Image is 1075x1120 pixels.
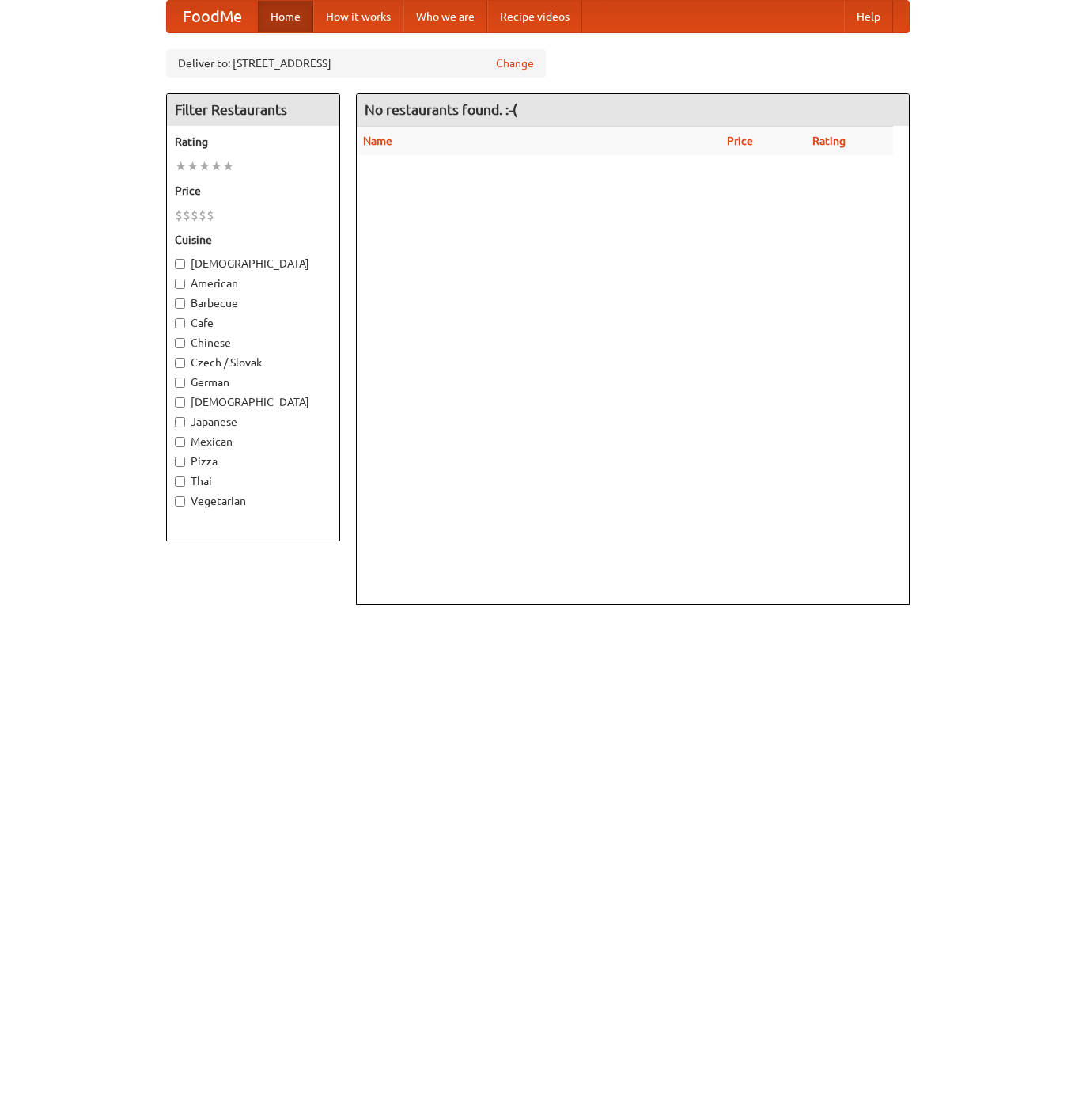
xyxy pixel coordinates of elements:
[175,256,331,271] label: [DEMOGRAPHIC_DATA]
[167,94,339,126] h4: Filter Restaurants
[175,259,185,269] input: [DEMOGRAPHIC_DATA]
[175,414,331,430] label: Japanese
[175,358,185,368] input: Czech / Slovak
[191,207,199,224] li: $
[175,295,331,311] label: Barbecue
[175,493,331,509] label: Vegetarian
[175,338,185,348] input: Chinese
[258,1,313,32] a: Home
[210,158,222,175] li: ★
[175,279,185,289] input: American
[313,1,403,32] a: How it works
[175,232,331,248] h5: Cuisine
[175,275,331,291] label: American
[175,397,185,408] input: [DEMOGRAPHIC_DATA]
[175,315,331,331] label: Cafe
[175,437,185,447] input: Mexican
[175,394,331,410] label: [DEMOGRAPHIC_DATA]
[183,207,191,224] li: $
[167,1,258,32] a: FoodMe
[199,207,206,224] li: $
[175,158,187,175] li: ★
[206,207,214,224] li: $
[175,374,331,390] label: German
[175,378,185,388] input: German
[363,135,392,147] a: Name
[365,102,517,117] ng-pluralize: No restaurants found. :-(
[812,135,846,147] a: Rating
[175,183,331,199] h5: Price
[175,454,331,469] label: Pizza
[175,434,331,450] label: Mexican
[166,49,546,78] div: Deliver to: [STREET_ADDRESS]
[844,1,893,32] a: Help
[496,55,534,71] a: Change
[487,1,582,32] a: Recipe videos
[175,318,185,328] input: Cafe
[222,158,234,175] li: ★
[175,355,331,370] label: Czech / Slovak
[403,1,487,32] a: Who we are
[175,457,185,467] input: Pizza
[175,298,185,309] input: Barbecue
[199,158,210,175] li: ★
[175,496,185,507] input: Vegetarian
[727,135,753,147] a: Price
[175,476,185,487] input: Thai
[175,417,185,427] input: Japanese
[175,335,331,351] label: Chinese
[187,158,199,175] li: ★
[175,473,331,489] label: Thai
[175,134,331,150] h5: Rating
[175,207,183,224] li: $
